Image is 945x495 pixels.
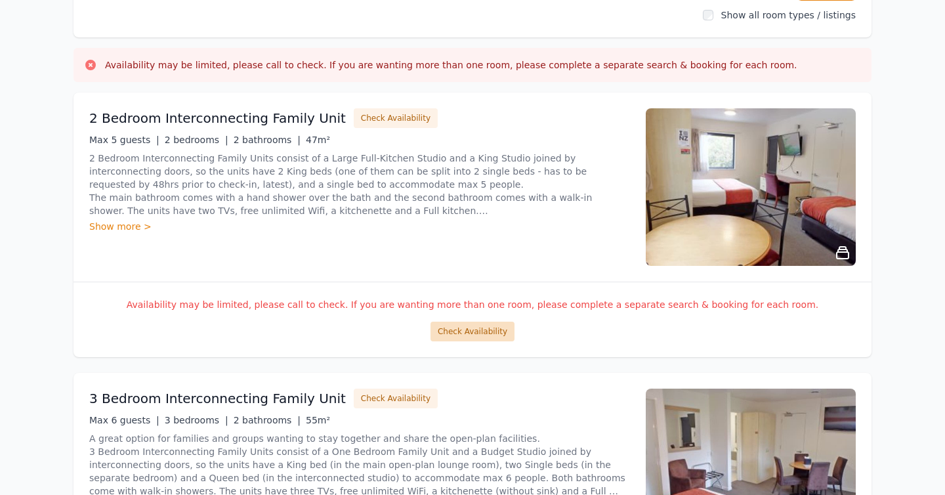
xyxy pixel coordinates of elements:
h3: 3 Bedroom Interconnecting Family Unit [89,389,346,408]
h3: 2 Bedroom Interconnecting Family Unit [89,109,346,127]
span: 47m² [306,135,330,145]
label: Show all room types / listings [721,10,856,20]
h3: Availability may be limited, please call to check. If you are wanting more than one room, please ... [105,58,797,72]
p: Availability may be limited, please call to check. If you are wanting more than one room, please ... [89,298,856,311]
span: Max 6 guests | [89,415,159,425]
div: Show more > [89,220,630,233]
p: 2 Bedroom Interconnecting Family Units consist of a Large Full-Kitchen Studio and a King Studio j... [89,152,630,217]
button: Check Availability [430,322,514,341]
span: 55m² [306,415,330,425]
span: 2 bedrooms | [165,135,228,145]
span: 2 bathrooms | [234,135,301,145]
span: Max 5 guests | [89,135,159,145]
button: Check Availability [354,389,438,408]
button: Check Availability [354,108,438,128]
span: 3 bedrooms | [165,415,228,425]
span: 2 bathrooms | [234,415,301,425]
